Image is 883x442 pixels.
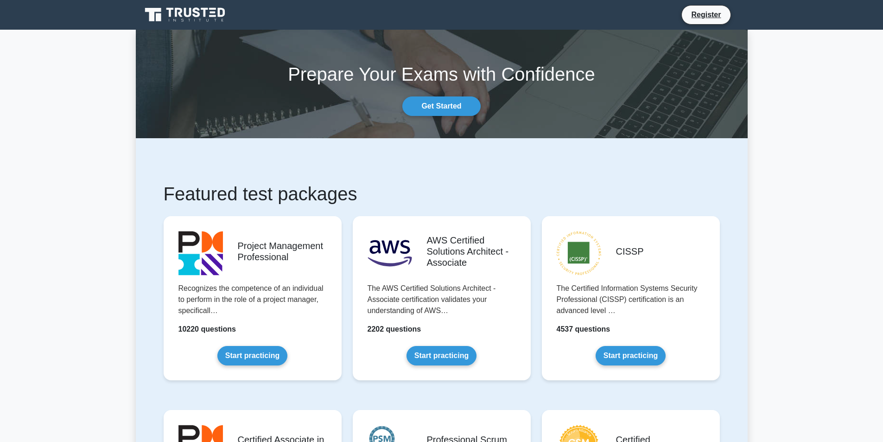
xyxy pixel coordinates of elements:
[596,346,666,365] a: Start practicing
[402,96,480,116] a: Get Started
[217,346,287,365] a: Start practicing
[136,63,748,85] h1: Prepare Your Exams with Confidence
[407,346,476,365] a: Start practicing
[164,183,720,205] h1: Featured test packages
[686,9,726,20] a: Register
